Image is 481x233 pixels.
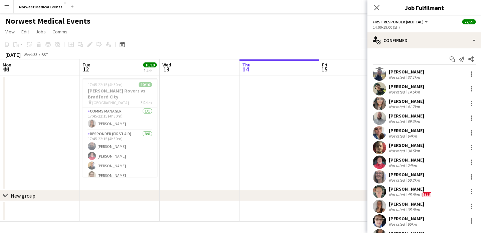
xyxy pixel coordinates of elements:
div: [PERSON_NAME] [389,186,433,192]
span: 10/10 [143,62,157,67]
div: BST [41,52,48,57]
div: 35.8km [406,207,421,212]
span: 11 [2,65,11,73]
div: [PERSON_NAME] [389,157,424,163]
div: 34.5km [406,148,421,153]
a: View [3,27,17,36]
div: [PERSON_NAME] [389,172,424,178]
span: [GEOGRAPHIC_DATA] [92,100,129,105]
div: 14.5km [406,89,421,94]
div: New group [11,192,35,199]
span: Thu [242,62,251,68]
div: [DATE] [5,51,21,58]
span: 12 [82,65,90,73]
div: Not rated [389,178,406,183]
h1: Norwest Medical Events [5,16,91,26]
span: 15 [321,65,327,73]
span: Mon [3,62,11,68]
div: Confirmed [367,32,481,48]
span: View [5,29,15,35]
div: [PERSON_NAME] [389,201,424,207]
app-card-role: Comms Manager1/117:45-22:15 (4h30m)[PERSON_NAME] [83,107,157,130]
span: Jobs [36,29,46,35]
div: [PERSON_NAME] [389,98,424,104]
span: Fee [423,192,431,197]
div: 69.3km [406,119,421,124]
div: Not rated [389,119,406,124]
span: First Responder (Medical) [373,19,424,24]
div: 24km [406,163,418,168]
div: Not rated [389,163,406,168]
span: 14 [241,65,251,73]
h3: Job Fulfilment [367,3,481,12]
div: Not rated [389,89,406,94]
button: First Responder (Medical) [373,19,429,24]
span: 13 [161,65,171,73]
a: Jobs [33,27,48,36]
span: Comms [52,29,67,35]
div: [PERSON_NAME] [389,69,424,75]
div: Not rated [389,192,406,197]
div: [PERSON_NAME] [389,128,424,134]
div: 64km [406,134,418,139]
div: Not rated [389,104,406,109]
span: 3 Roles [141,100,152,105]
span: Wed [162,62,171,68]
span: Fri [322,62,327,68]
div: Not rated [389,207,406,212]
div: 14:00-19:00 (5h) [373,25,476,30]
div: 41.7km [406,104,421,109]
a: Comms [50,27,70,36]
div: [PERSON_NAME] [389,142,424,148]
app-card-role: Responder (First Aid)8/817:45-22:15 (4h30m)[PERSON_NAME][PERSON_NAME][PERSON_NAME][PERSON_NAME] [83,130,157,221]
span: Edit [21,29,29,35]
div: [PERSON_NAME] [389,113,424,119]
span: 10/10 [139,82,152,87]
div: 50.2km [406,178,421,183]
div: Not rated [389,134,406,139]
div: 45.8km [406,192,421,197]
div: 37.1km [406,75,421,80]
button: Norwest Medical Events [14,0,68,13]
div: [PERSON_NAME] [389,83,424,89]
div: Not rated [389,222,406,227]
div: Not rated [389,75,406,80]
a: Edit [19,27,32,36]
div: Not rated [389,148,406,153]
h3: [PERSON_NAME] Rovers vs Bradford City [83,88,157,100]
span: 17:45-22:15 (4h30m) [88,82,123,87]
div: 1 Job [144,68,156,73]
div: Crew has different fees then in role [421,192,433,197]
span: Week 33 [22,52,39,57]
div: [PERSON_NAME] [389,216,424,222]
span: Tue [83,62,90,68]
app-job-card: 17:45-22:15 (4h30m)10/10[PERSON_NAME] Rovers vs Bradford City [GEOGRAPHIC_DATA]3 RolesComms Manag... [83,78,157,177]
span: 27/27 [462,19,476,24]
div: 65km [406,222,418,227]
